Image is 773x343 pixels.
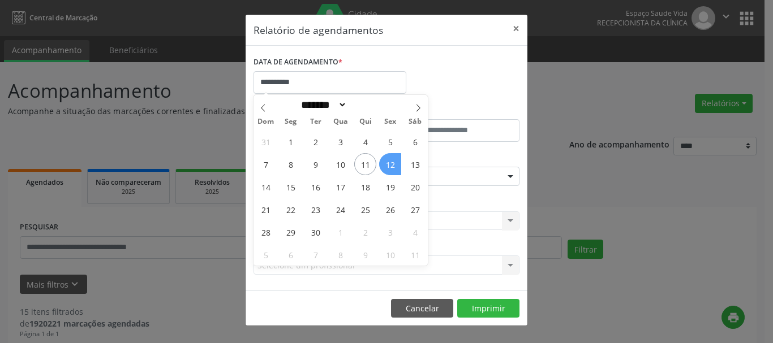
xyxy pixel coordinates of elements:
[379,221,401,243] span: Outubro 3, 2025
[329,153,351,175] span: Setembro 10, 2025
[297,99,347,111] select: Month
[354,176,376,198] span: Setembro 18, 2025
[354,198,376,220] span: Setembro 25, 2025
[280,153,302,175] span: Setembro 8, 2025
[304,221,327,243] span: Setembro 30, 2025
[404,176,426,198] span: Setembro 20, 2025
[347,99,384,111] input: Year
[379,244,401,266] span: Outubro 10, 2025
[255,244,277,266] span: Outubro 5, 2025
[457,299,519,318] button: Imprimir
[255,198,277,220] span: Setembro 21, 2025
[255,176,277,198] span: Setembro 14, 2025
[255,221,277,243] span: Setembro 28, 2025
[254,118,278,125] span: Dom
[354,153,376,175] span: Setembro 11, 2025
[404,153,426,175] span: Setembro 13, 2025
[304,244,327,266] span: Outubro 7, 2025
[280,131,302,153] span: Setembro 1, 2025
[280,198,302,220] span: Setembro 22, 2025
[379,153,401,175] span: Setembro 12, 2025
[404,244,426,266] span: Outubro 11, 2025
[280,244,302,266] span: Outubro 6, 2025
[255,153,277,175] span: Setembro 7, 2025
[379,176,401,198] span: Setembro 19, 2025
[404,221,426,243] span: Outubro 4, 2025
[505,15,527,42] button: Close
[254,54,342,71] label: DATA DE AGENDAMENTO
[329,244,351,266] span: Outubro 8, 2025
[329,198,351,220] span: Setembro 24, 2025
[354,244,376,266] span: Outubro 9, 2025
[254,23,383,37] h5: Relatório de agendamentos
[353,118,378,125] span: Qui
[255,131,277,153] span: Agosto 31, 2025
[391,299,453,318] button: Cancelar
[329,221,351,243] span: Outubro 1, 2025
[378,118,403,125] span: Sex
[304,198,327,220] span: Setembro 23, 2025
[329,176,351,198] span: Setembro 17, 2025
[278,118,303,125] span: Seg
[379,198,401,220] span: Setembro 26, 2025
[404,131,426,153] span: Setembro 6, 2025
[389,102,519,119] label: ATÉ
[304,176,327,198] span: Setembro 16, 2025
[304,131,327,153] span: Setembro 2, 2025
[403,118,428,125] span: Sáb
[354,131,376,153] span: Setembro 4, 2025
[303,118,328,125] span: Ter
[404,198,426,220] span: Setembro 27, 2025
[304,153,327,175] span: Setembro 9, 2025
[280,221,302,243] span: Setembro 29, 2025
[379,131,401,153] span: Setembro 5, 2025
[354,221,376,243] span: Outubro 2, 2025
[328,118,353,125] span: Qua
[280,176,302,198] span: Setembro 15, 2025
[329,131,351,153] span: Setembro 3, 2025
